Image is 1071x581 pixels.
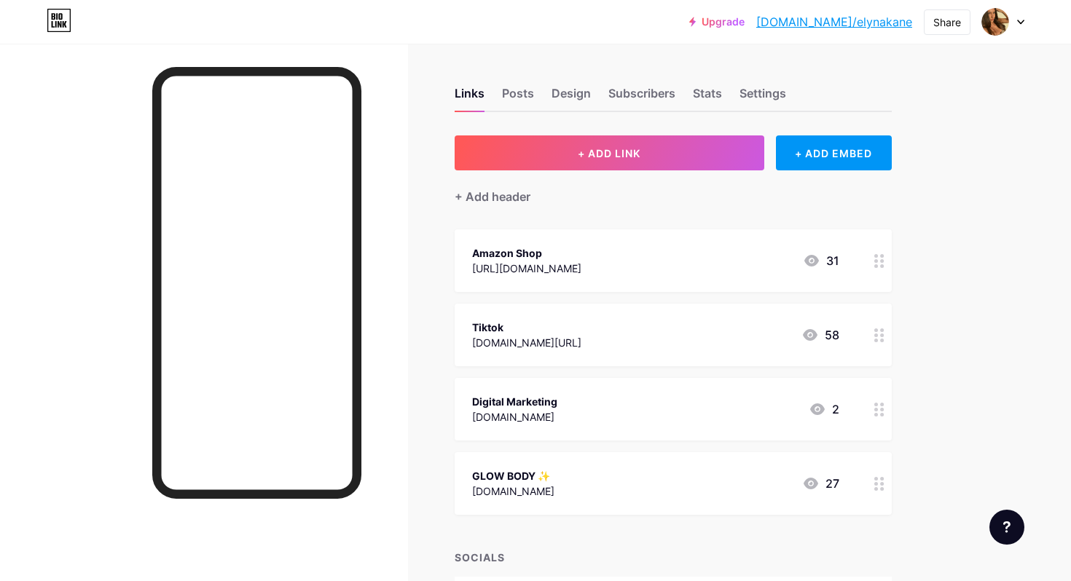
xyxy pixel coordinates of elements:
div: Digital Marketing [472,394,557,409]
div: 27 [802,475,839,492]
div: Posts [502,84,534,111]
div: 58 [801,326,839,344]
div: Links [455,84,484,111]
div: Tiktok [472,320,581,335]
div: 31 [803,252,839,269]
div: Amazon Shop [472,245,581,261]
div: [DOMAIN_NAME] [472,409,557,424]
button: + ADD LINK [455,135,764,170]
div: SOCIALS [455,550,892,565]
div: Share [933,15,961,30]
div: GLOW BODY ✨ [472,468,554,483]
div: + ADD EMBED [776,135,892,170]
span: + ADD LINK [578,147,640,159]
div: 2 [809,400,839,418]
div: Settings [739,84,786,111]
div: Stats [693,84,722,111]
div: Design [552,84,591,111]
a: Upgrade [689,16,745,28]
div: Subscribers [608,84,675,111]
div: + Add header [455,188,530,205]
div: [DOMAIN_NAME] [472,483,554,499]
img: Elyna Kane [981,8,1009,36]
div: [URL][DOMAIN_NAME] [472,261,581,276]
a: [DOMAIN_NAME]/elynakane [756,13,912,31]
div: [DOMAIN_NAME][URL] [472,335,581,350]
